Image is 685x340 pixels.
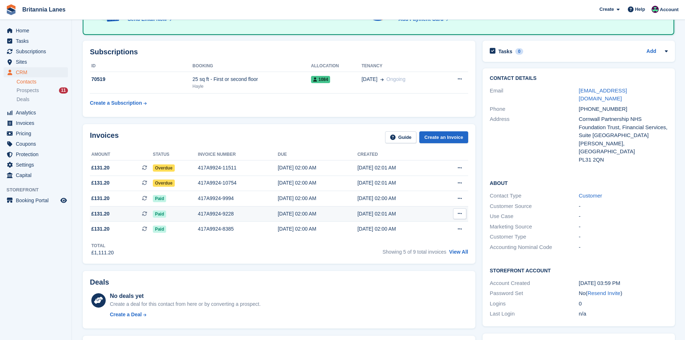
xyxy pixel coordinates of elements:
div: Phone [490,105,579,113]
div: 11 [59,87,68,94]
div: Customer Source [490,202,579,210]
span: Overdue [153,180,175,187]
div: n/a [579,310,668,318]
div: No deals yet [110,292,260,300]
div: 0 [515,48,524,55]
div: 417A9924-10754 [198,179,278,187]
div: [DATE] 02:01 AM [357,164,437,172]
h2: Subscriptions [90,48,468,56]
div: Create a Subscription [90,99,142,107]
a: [EMAIL_ADDRESS][DOMAIN_NAME] [579,87,627,102]
a: Preview store [59,196,68,205]
th: ID [90,60,192,72]
span: Pricing [16,128,59,139]
div: - [579,233,668,241]
div: £1,111.20 [91,249,114,257]
span: £131.20 [91,225,110,233]
span: Account [660,6,679,13]
div: [DATE] 02:00 AM [357,225,437,233]
div: 417A9924-9994 [198,195,278,202]
div: - [579,212,668,221]
a: Prospects 11 [17,87,68,94]
span: Capital [16,170,59,180]
th: Status [153,149,198,160]
div: [DATE] 02:00 AM [278,225,357,233]
div: 417A9924-8385 [198,225,278,233]
div: Use Case [490,212,579,221]
span: Prospects [17,87,39,94]
div: 70519 [90,76,192,83]
div: [GEOGRAPHIC_DATA] [579,148,668,156]
div: [DATE] 02:00 AM [278,210,357,218]
div: Email [490,87,579,103]
h2: About [490,179,668,186]
a: menu [4,139,68,149]
h2: Deals [90,278,109,286]
div: Account Created [490,279,579,287]
div: No [579,289,668,298]
h2: Tasks [498,48,512,55]
a: Add [647,47,656,56]
a: menu [4,108,68,118]
a: menu [4,170,68,180]
a: menu [4,26,68,36]
div: Logins [490,300,579,308]
div: [DATE] 02:00 AM [278,195,357,202]
a: Resend Invite [588,290,621,296]
span: Subscriptions [16,46,59,56]
span: Storefront [6,186,72,194]
div: [DATE] 02:01 AM [357,179,437,187]
a: menu [4,128,68,139]
span: [DATE] [361,76,377,83]
div: Create a deal for this contact from here or by converting a prospect. [110,300,260,308]
div: [DATE] 02:00 AM [357,195,437,202]
span: Ongoing [387,76,406,82]
a: Guide [385,131,417,143]
img: Kirsty Miles [652,6,659,13]
div: 0 [579,300,668,308]
a: Contacts [17,78,68,85]
div: Last Login [490,310,579,318]
span: £131.20 [91,164,110,172]
div: - [579,223,668,231]
span: CRM [16,67,59,77]
span: £131.20 [91,195,110,202]
th: Due [278,149,357,160]
div: Create a Deal [110,311,142,318]
a: menu [4,118,68,128]
div: Total [91,242,114,249]
a: menu [4,149,68,159]
div: - [579,202,668,210]
div: 417A9924-9228 [198,210,278,218]
a: menu [4,160,68,170]
a: Create a Subscription [90,96,147,110]
a: menu [4,57,68,67]
span: 1084 [311,76,330,83]
span: Overdue [153,164,175,172]
span: Paid [153,210,166,218]
div: 25 sq ft - First or second floor [192,76,311,83]
div: Address [490,115,579,164]
div: Suite [GEOGRAPHIC_DATA][PERSON_NAME], [579,131,668,148]
div: [DATE] 02:00 AM [278,179,357,187]
a: menu [4,46,68,56]
div: Contact Type [490,192,579,200]
a: menu [4,67,68,77]
span: Booking Portal [16,195,59,205]
img: stora-icon-8386f47178a22dfd0bd8f6a31ec36ba5ce8667c1dd55bd0f319d3a0aa187defe.svg [6,4,17,15]
span: Coupons [16,139,59,149]
a: View All [449,249,468,255]
th: Created [357,149,437,160]
div: Marketing Source [490,223,579,231]
div: [DATE] 02:00 AM [278,164,357,172]
h2: Contact Details [490,76,668,81]
div: Customer Type [490,233,579,241]
th: Allocation [311,60,362,72]
th: Amount [90,149,153,160]
div: Accounting Nominal Code [490,243,579,251]
div: PL31 2QN [579,156,668,164]
h2: Storefront Account [490,267,668,274]
th: Invoice number [198,149,278,160]
div: [PHONE_NUMBER] [579,105,668,113]
a: menu [4,195,68,205]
